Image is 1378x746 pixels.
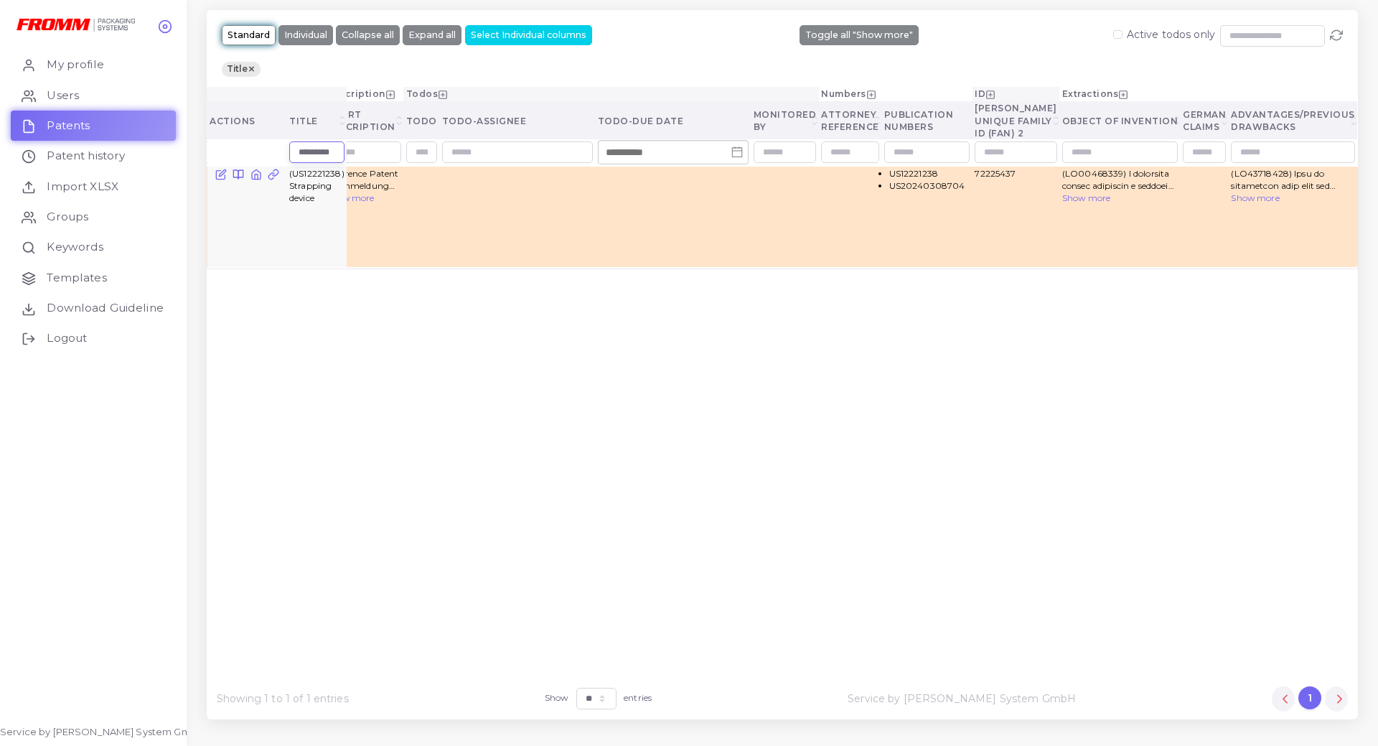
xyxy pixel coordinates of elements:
div: Object of invention [1062,115,1178,127]
a: Biblio Summary [233,167,244,180]
button: Collapse all [336,25,400,45]
a: Templates [11,263,176,293]
a: Download Guideline [11,293,176,323]
a: Show more [1231,192,1279,203]
span: Import XLSX [47,179,118,195]
div: Publication numbers [884,108,970,134]
label: entries [624,691,652,704]
div: German claims [1183,108,1226,134]
a: My profile [11,50,176,80]
button: Go to page 1 [1298,686,1321,709]
span: Title [222,62,261,76]
span: Groups [47,209,88,225]
a: Filter by Questel Unique Family ID [268,167,279,180]
li: US20240308704 [889,179,965,192]
div: [PERSON_NAME] unique family ID (FAN) 2 [975,102,1057,139]
ul: Pagination [1272,686,1348,712]
a: Users [11,80,176,111]
span: Users [47,88,79,103]
button: Expand all [403,25,461,45]
div: Todo-assignee [442,115,593,127]
a: Edit [215,167,226,180]
div: Actions [210,115,284,127]
span: My profile [47,57,103,73]
a: logo [17,17,145,32]
div: Todo [406,115,437,127]
a: Patents [11,111,176,141]
img: logo [17,19,135,32]
span: Keywords [47,239,103,255]
li: US12221238 [889,167,965,179]
span: Reference Patent Teilanmeldung aus US11999516 B2, nur das dort zusätzlich die Bandspannung bei de... [326,167,400,192]
div: ID [975,88,1057,100]
label: Active todos only [1127,29,1215,39]
label: Show [545,691,569,704]
div: Title [289,115,344,127]
a: Refresh page [1330,27,1343,42]
div: Todo-due date [598,115,749,127]
div: Extractions [1062,88,1355,100]
div: Short description [326,108,400,134]
button: Toggle all "Show more" [800,25,919,45]
div: Attorney reference [821,108,879,134]
span: (US12221238) Strapping device [289,168,344,204]
td: 72225437 [972,166,1060,268]
a: National Register Site [250,167,261,180]
span: Showing 1 to 1 of 1 entries [217,691,349,706]
a: Patent history [11,141,176,171]
div: Numbers [821,88,970,100]
span: Patent history [47,148,125,164]
div: Monitored by [754,108,817,134]
div: Description [326,88,400,100]
div: Todos [406,88,817,100]
span: Templates [47,270,106,286]
a: Groups [11,202,176,232]
button: Individual [278,25,333,45]
a: Logout [11,323,176,353]
span: Service by [PERSON_NAME] System GmbH [848,691,1076,706]
span: (LO43718428) Ipsu do sitametcon adip elit sed doeiu tem incid utlaboree do, magnaal eni admi veni... [1231,167,1354,192]
span: (LO00468339) I dolorsita consec adipiscin e seddoeius temporin ut labor e dolor magnaal en a mini... [1062,167,1178,192]
button: Standard [222,25,276,45]
span: Patents [47,118,90,134]
a: Keywords [11,232,176,262]
a: Show more [1062,192,1110,203]
a: Show more [326,192,374,203]
div: Advantages/Previous drawbacks [1231,108,1355,134]
a: Import XLSX [11,172,176,202]
button: Select Individual columns [465,25,592,45]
